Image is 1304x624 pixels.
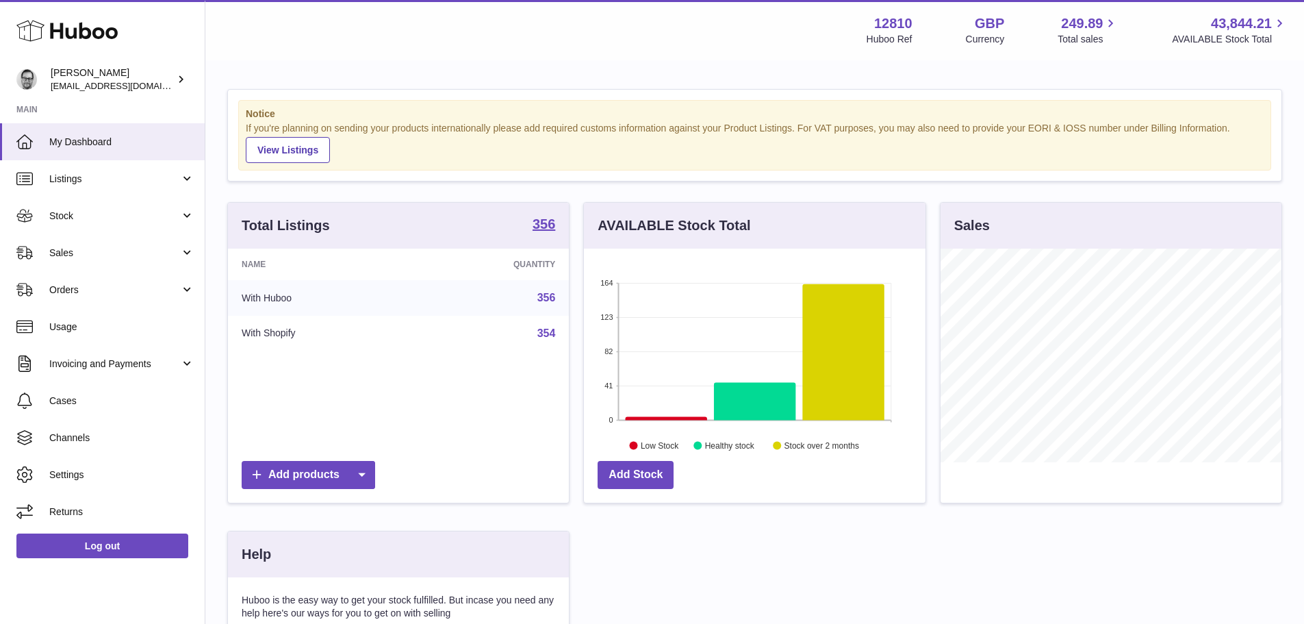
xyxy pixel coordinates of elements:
[51,80,201,91] span: [EMAIL_ADDRESS][DOMAIN_NAME]
[605,382,613,390] text: 41
[228,249,412,280] th: Name
[412,249,570,280] th: Quantity
[1172,14,1288,46] a: 43,844.21 AVAILABLE Stock Total
[51,66,174,92] div: [PERSON_NAME]
[533,217,555,231] strong: 356
[228,280,412,316] td: With Huboo
[600,279,613,287] text: 164
[609,416,613,424] text: 0
[975,14,1004,33] strong: GBP
[537,327,556,339] a: 354
[242,594,555,620] p: Huboo is the easy way to get your stock fulfilled. But incase you need any help here's our ways f...
[867,33,912,46] div: Huboo Ref
[49,432,194,445] span: Channels
[49,247,180,260] span: Sales
[242,461,375,489] a: Add products
[49,321,194,334] span: Usage
[49,173,180,186] span: Listings
[246,122,1264,163] div: If you're planning on sending your products internationally please add required customs informati...
[705,440,755,450] text: Healthy stock
[49,358,180,371] span: Invoicing and Payments
[537,292,556,303] a: 356
[533,217,555,234] a: 356
[16,534,188,558] a: Log out
[598,216,750,235] h3: AVAILABLE Stock Total
[49,506,194,519] span: Returns
[1058,33,1118,46] span: Total sales
[16,69,37,90] img: internalAdmin-12810@internal.huboo.com
[605,347,613,355] text: 82
[49,284,180,297] span: Orders
[874,14,912,33] strong: 12810
[228,316,412,351] td: With Shopify
[242,545,271,564] h3: Help
[1061,14,1103,33] span: 249.89
[49,395,194,408] span: Cases
[49,210,180,223] span: Stock
[246,108,1264,121] strong: Notice
[49,136,194,149] span: My Dashboard
[246,137,330,163] a: View Listings
[598,461,674,489] a: Add Stock
[966,33,1005,46] div: Currency
[1172,33,1288,46] span: AVAILABLE Stock Total
[641,440,679,450] text: Low Stock
[49,469,194,482] span: Settings
[600,313,613,321] text: 123
[1211,14,1272,33] span: 43,844.21
[954,216,990,235] h3: Sales
[1058,14,1118,46] a: 249.89 Total sales
[242,216,330,235] h3: Total Listings
[784,440,859,450] text: Stock over 2 months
